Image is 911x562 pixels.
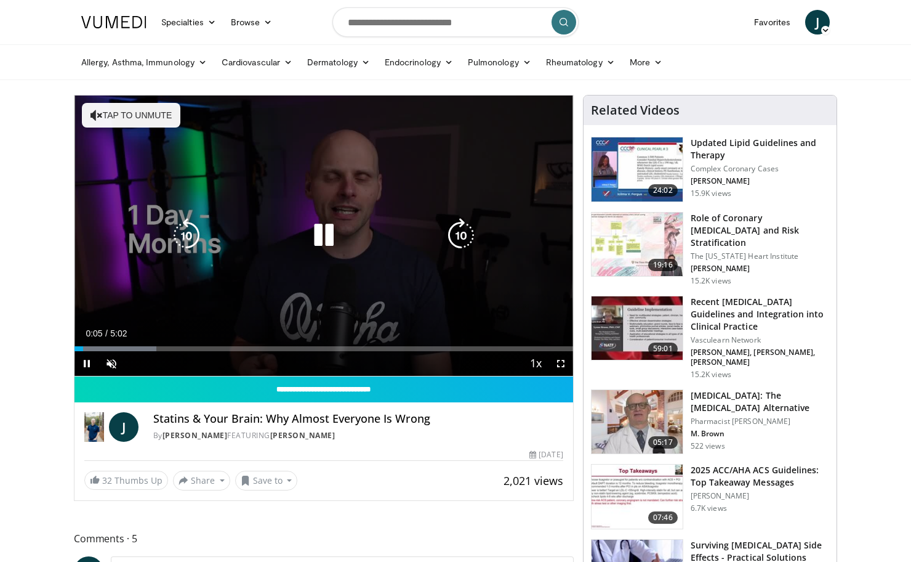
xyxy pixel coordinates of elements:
[691,348,829,367] p: [PERSON_NAME], [PERSON_NAME], [PERSON_NAME]
[648,184,678,197] span: 24:02
[691,441,725,451] p: 522 views
[270,430,335,441] a: [PERSON_NAME]
[691,417,829,426] p: Pharmacist [PERSON_NAME]
[691,389,829,414] h3: [MEDICAL_DATA]: The [MEDICAL_DATA] Alternative
[84,471,168,490] a: 32 Thumbs Up
[74,531,574,547] span: Comments 5
[74,346,573,351] div: Progress Bar
[691,264,829,274] p: [PERSON_NAME]
[214,50,300,75] a: Cardiovascular
[82,103,180,128] button: Tap to unmute
[622,50,670,75] a: More
[691,296,829,333] h3: Recent [MEDICAL_DATA] Guidelines and Integration into Clinical Practice
[332,7,579,37] input: Search topics, interventions
[691,189,731,198] p: 15.9K views
[163,430,228,441] a: [PERSON_NAME]
[591,296,829,380] a: 59:01 Recent [MEDICAL_DATA] Guidelines and Integration into Clinical Practice Vasculearn Network ...
[691,503,727,513] p: 6.7K views
[648,343,678,355] span: 59:01
[548,351,573,376] button: Fullscreen
[691,212,829,249] h3: Role of Coronary [MEDICAL_DATA] and Risk Stratification
[592,465,683,529] img: 369ac253-1227-4c00-b4e1-6e957fd240a8.150x105_q85_crop-smart_upscale.jpg
[173,471,230,491] button: Share
[691,164,829,174] p: Complex Coronary Cases
[691,251,829,261] p: The [US_STATE] Heart Institute
[591,464,829,529] a: 07:46 2025 ACC/AHA ACS Guidelines: Top Takeaway Messages [PERSON_NAME] 6.7K views
[74,96,573,377] video-js: Video Player
[591,103,680,118] h4: Related Videos
[81,16,146,28] img: VuMedi Logo
[153,430,563,441] div: By FEATURING
[102,474,112,486] span: 32
[691,176,829,186] p: [PERSON_NAME]
[110,328,127,338] span: 5:02
[648,259,678,271] span: 19:16
[86,328,102,338] span: 0:05
[592,296,683,360] img: 87825f19-cf4c-4b91-bba1-ce218758c6bb.150x105_q85_crop-smart_upscale.jpg
[691,464,829,489] h3: 2025 ACC/AHA ACS Guidelines: Top Takeaway Messages
[99,351,124,376] button: Unmute
[691,276,731,286] p: 15.2K views
[805,10,830,35] a: J
[153,412,563,426] h4: Statins & Your Brain: Why Almost Everyone Is Wrong
[300,50,377,75] a: Dermatology
[592,390,683,454] img: ce9609b9-a9bf-4b08-84dd-8eeb8ab29fc6.150x105_q85_crop-smart_upscale.jpg
[747,10,798,35] a: Favorites
[591,389,829,455] a: 05:17 [MEDICAL_DATA]: The [MEDICAL_DATA] Alternative Pharmacist [PERSON_NAME] M. Brown 522 views
[154,10,223,35] a: Specialties
[691,137,829,161] h3: Updated Lipid Guidelines and Therapy
[691,370,731,380] p: 15.2K views
[74,50,214,75] a: Allergy, Asthma, Immunology
[84,412,104,442] img: Dr. Jordan Rennicke
[691,491,829,501] p: [PERSON_NAME]
[235,471,298,491] button: Save to
[74,351,99,376] button: Pause
[460,50,539,75] a: Pulmonology
[539,50,622,75] a: Rheumatology
[504,473,563,488] span: 2,021 views
[591,212,829,286] a: 19:16 Role of Coronary [MEDICAL_DATA] and Risk Stratification The [US_STATE] Heart Institute [PER...
[648,436,678,449] span: 05:17
[529,449,563,460] div: [DATE]
[691,429,829,439] p: M. Brown
[591,137,829,202] a: 24:02 Updated Lipid Guidelines and Therapy Complex Coronary Cases [PERSON_NAME] 15.9K views
[648,511,678,524] span: 07:46
[105,328,108,338] span: /
[691,335,829,345] p: Vasculearn Network
[223,10,280,35] a: Browse
[109,412,138,442] a: J
[592,213,683,277] img: 1efa8c99-7b8a-4ab5-a569-1c219ae7bd2c.150x105_q85_crop-smart_upscale.jpg
[524,351,548,376] button: Playback Rate
[377,50,460,75] a: Endocrinology
[592,137,683,202] img: 77f671eb-9394-4acc-bc78-a9f077f94e00.150x105_q85_crop-smart_upscale.jpg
